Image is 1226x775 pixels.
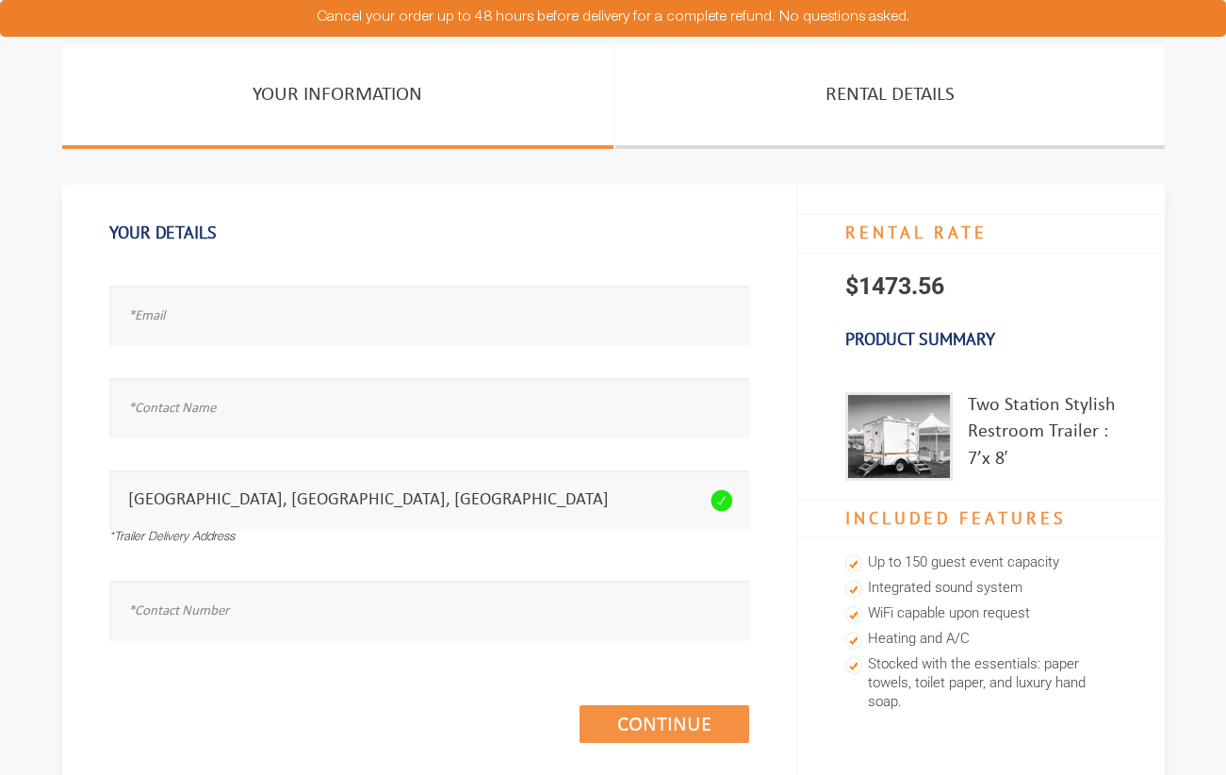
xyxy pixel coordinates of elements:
[109,286,749,345] input: *Email
[580,705,749,743] a: Continue
[845,652,1118,716] li: Stocked with the essentials: paper towels, toilet paper, and luxury hand soap.
[62,45,613,149] a: Your Information
[798,214,1165,254] h4: RENTAL RATE
[109,213,749,253] h1: Your Details
[968,392,1118,481] div: Two Station Stylish Restroom Trailer : 7’x 8′
[798,254,1165,320] p: $1473.56
[109,470,749,530] input: *Trailer Delivery Address
[109,378,749,437] input: *Contact Name
[1151,700,1226,775] button: Live Chat
[798,500,1165,539] h4: Included Features
[845,627,1118,652] li: Heating and A/C
[109,581,749,640] input: *Contact Number
[845,602,1118,627] li: WiFi capable upon request
[798,320,1165,359] h3: Product Summary
[109,530,749,548] div: *Trailer Delivery Address
[615,45,1165,149] a: Rental Details
[845,576,1118,602] li: Integrated sound system
[845,551,1118,576] li: Up to 150 guest event capacity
